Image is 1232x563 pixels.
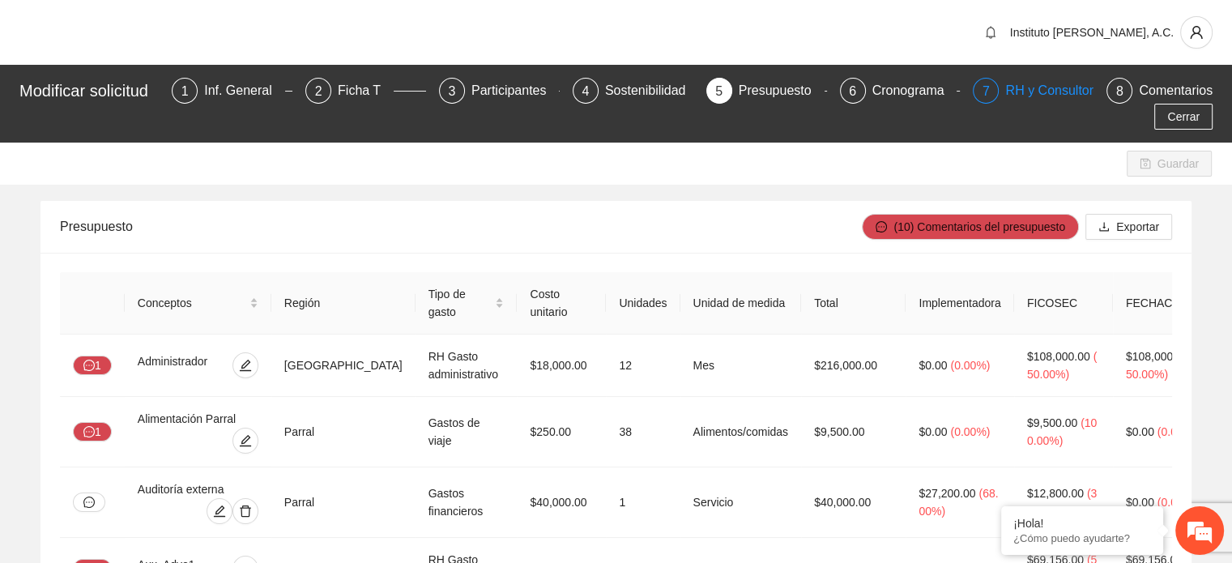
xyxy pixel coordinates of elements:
th: Tipo de gasto [416,272,518,335]
button: delete [232,498,258,524]
textarea: Escriba su mensaje y pulse “Intro” [8,384,309,441]
span: 5 [715,84,723,98]
button: edit [207,498,232,524]
span: message [83,360,95,373]
button: saveGuardar [1127,151,1212,177]
th: Total [801,272,906,335]
button: message(10) Comentarios del presupuesto [862,214,1079,240]
span: bell [978,26,1003,39]
span: $108,000.00 [1027,350,1090,363]
div: ¡Hola! [1013,517,1151,530]
td: 1 [606,467,680,538]
span: edit [207,505,232,518]
div: Ficha T [338,78,394,104]
span: 1 [181,84,189,98]
span: ( 0.00% ) [1157,496,1197,509]
span: (10) Comentarios del presupuesto [893,218,1065,236]
span: $108,000.00 [1126,350,1189,363]
span: 6 [849,84,856,98]
span: $0.00 [1126,496,1154,509]
div: 7RH y Consultores [973,78,1093,104]
td: $40,000.00 [801,467,906,538]
span: Tipo de gasto [428,285,492,321]
button: edit [232,428,258,454]
button: edit [232,352,258,378]
td: 12 [606,335,680,397]
td: Gastos de viaje [416,397,518,467]
span: download [1098,221,1110,234]
th: Unidades [606,272,680,335]
td: $250.00 [517,397,606,467]
span: 3 [448,84,455,98]
span: edit [233,359,258,372]
div: 8Comentarios [1106,78,1213,104]
span: delete [233,505,258,518]
div: 2Ficha T [305,78,426,104]
span: $27,200.00 [919,487,975,500]
div: Presupuesto [739,78,825,104]
div: Administrador [138,352,220,378]
div: Minimizar ventana de chat en vivo [266,8,305,47]
th: Costo unitario [517,272,606,335]
div: RH y Consultores [1005,78,1119,104]
div: 6Cronograma [840,78,961,104]
button: Cerrar [1154,104,1213,130]
span: user [1181,25,1212,40]
span: $12,800.00 [1027,487,1084,500]
td: $216,000.00 [801,335,906,397]
td: Mes [680,335,802,397]
button: bell [978,19,1004,45]
td: [GEOGRAPHIC_DATA] [271,335,416,397]
p: ¿Cómo puedo ayudarte? [1013,532,1151,544]
button: message [73,493,105,512]
th: Unidad de medida [680,272,802,335]
span: ( 0.00% ) [950,359,990,372]
td: $40,000.00 [517,467,606,538]
th: Implementadora [906,272,1013,335]
td: Gastos financieros [416,467,518,538]
span: $9,500.00 [1027,416,1077,429]
td: Servicio [680,467,802,538]
span: $0.00 [919,425,947,438]
td: Parral [271,467,416,538]
button: user [1180,16,1213,49]
div: Chatee con nosotros ahora [84,83,272,104]
div: Comentarios [1139,78,1213,104]
div: 4Sostenibilidad [573,78,693,104]
div: Auditoría externa [138,480,258,498]
span: Instituto [PERSON_NAME], A.C. [1010,26,1174,39]
div: 3Participantes [439,78,560,104]
span: Conceptos [138,294,246,312]
span: message [83,426,95,439]
span: $0.00 [1126,425,1154,438]
td: 38 [606,397,680,467]
td: RH Gasto administrativo [416,335,518,397]
td: $18,000.00 [517,335,606,397]
div: Alimentación Parral [138,410,258,428]
button: message1 [73,422,112,441]
div: Participantes [471,78,560,104]
span: Estamos en línea. [94,187,224,351]
div: 5Presupuesto [706,78,827,104]
span: 8 [1116,84,1123,98]
td: Alimentos/comidas [680,397,802,467]
span: message [83,497,95,508]
span: $0.00 [919,359,947,372]
span: message [876,221,887,234]
td: Parral [271,397,416,467]
div: Inf. General [204,78,285,104]
th: Región [271,272,416,335]
th: Conceptos [125,272,271,335]
div: Sostenibilidad [605,78,699,104]
span: 4 [582,84,589,98]
span: 2 [315,84,322,98]
td: $9,500.00 [801,397,906,467]
div: Cronograma [872,78,957,104]
th: FICOSEC [1014,272,1113,335]
div: 1Inf. General [172,78,292,104]
span: 7 [983,84,990,98]
div: Modificar solicitud [19,78,162,104]
th: FECHAC [1113,272,1212,335]
span: edit [233,434,258,447]
div: Presupuesto [60,203,862,250]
